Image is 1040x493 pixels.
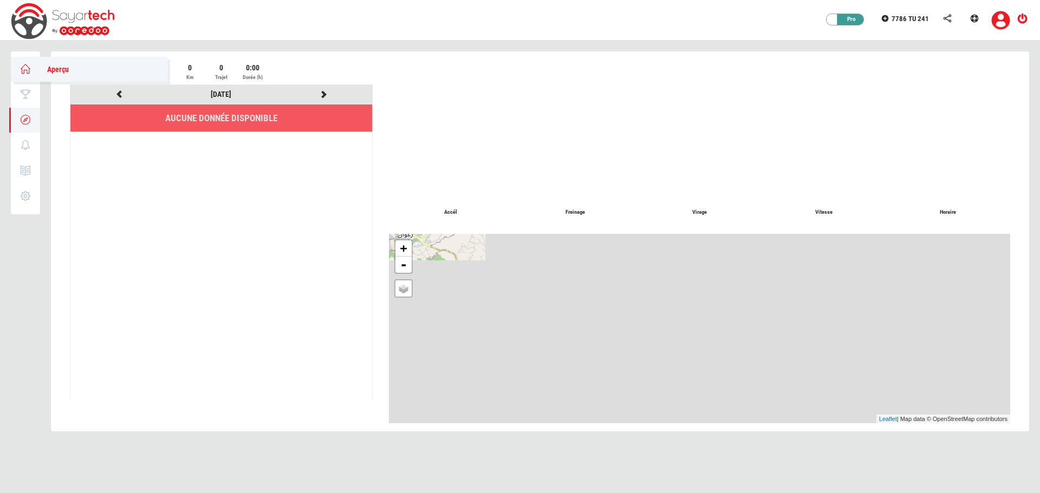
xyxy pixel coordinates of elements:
[70,104,372,132] li: Aucune donnée disponible
[513,208,637,216] p: Freinage
[206,73,236,82] div: Trajet
[395,240,412,257] a: Zoom in
[238,62,268,73] div: 0:00
[876,415,1010,424] div: | Map data © OpenStreetMap contributors
[389,208,513,216] p: Accél
[762,208,886,216] p: Vitesse
[886,208,1010,216] p: Horaire
[175,62,205,73] div: 0
[395,257,412,273] a: Zoom out
[36,65,69,74] span: Aperçu
[892,15,929,23] span: 7786 TU 241
[206,62,236,73] div: 0
[638,208,762,216] p: Virage
[238,73,268,82] div: Durée (h)
[395,280,412,297] a: Layers
[11,57,167,82] a: Aperçu
[211,90,231,98] a: [DATE]
[832,14,864,25] div: Pro
[175,73,205,82] div: Km
[879,416,897,422] a: Leaflet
